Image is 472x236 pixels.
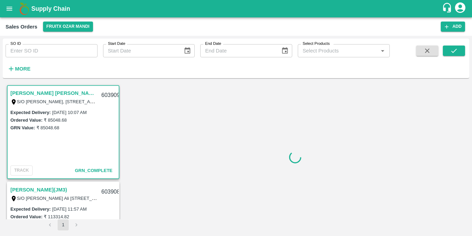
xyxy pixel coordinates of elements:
[15,66,31,72] strong: More
[6,63,32,75] button: More
[103,44,178,57] input: Start Date
[17,99,147,104] label: S/O [PERSON_NAME], [STREET_ADDRESS][PERSON_NAME]
[97,87,124,104] div: 603909
[36,125,59,130] label: ₹ 85048.68
[43,22,93,32] button: Select DC
[181,44,194,57] button: Choose date
[303,41,330,47] label: Select Products
[44,117,67,123] label: ₹ 85048.68
[10,206,51,212] label: Expected Delivery :
[52,110,86,115] label: [DATE] 10:07 AM
[10,185,67,194] a: [PERSON_NAME](JM3)
[10,214,42,219] label: Ordered Value:
[31,5,70,12] b: Supply Chain
[6,44,98,57] input: Enter SO ID
[10,89,97,98] a: [PERSON_NAME] [PERSON_NAME] (JM3)
[17,195,115,201] label: S/O [PERSON_NAME] Ali [STREET_ADDRESS]
[108,41,125,47] label: Start Date
[17,2,31,16] img: logo
[441,22,465,32] button: Add
[10,110,51,115] label: Expected Delivery :
[97,184,124,200] div: 603908
[442,2,454,15] div: customer-support
[52,206,86,212] label: [DATE] 11:57 AM
[10,125,35,130] label: GRN Value:
[300,46,376,55] input: Select Products
[454,1,466,16] div: account of current user
[44,214,69,219] label: ₹ 113314.82
[43,219,83,230] nav: pagination navigation
[205,41,221,47] label: End Date
[6,22,37,31] div: Sales Orders
[10,41,21,47] label: SO ID
[31,4,442,14] a: Supply Chain
[1,1,17,17] button: open drawer
[58,219,69,230] button: page 1
[200,44,275,57] input: End Date
[378,46,387,55] button: Open
[75,168,112,173] span: GRN_Complete
[10,117,42,123] label: Ordered Value:
[278,44,292,57] button: Choose date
